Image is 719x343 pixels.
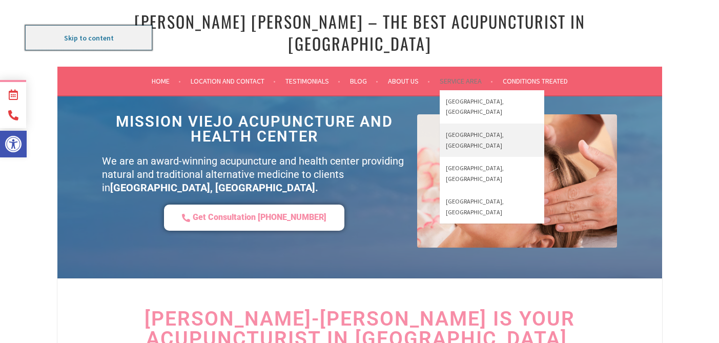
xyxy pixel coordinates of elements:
span: Get Consultation [PHONE_NUMBER] [193,212,326,223]
a: [GEOGRAPHIC_DATA], [GEOGRAPHIC_DATA] [440,124,544,157]
b: [GEOGRAPHIC_DATA], [GEOGRAPHIC_DATA]. [110,181,318,194]
a: [PERSON_NAME] [PERSON_NAME] – The Best Acupuncturist In [GEOGRAPHIC_DATA] [134,9,585,55]
span: We are an award-winning acupuncture and health center providing natural and traditional alternati... [102,155,404,194]
img: ACUPUNCTURE IN MISSION VIEJO, CA [417,114,617,248]
a: Testimonials [285,75,340,87]
a: Get Consultation [PHONE_NUMBER] [164,205,344,231]
a: Conditions Treated [503,75,568,87]
a: Service Area [440,75,493,87]
a: [GEOGRAPHIC_DATA], [GEOGRAPHIC_DATA] [440,90,544,124]
a: Skip to content [26,26,152,50]
h2: Mission Viejo Acupuncture and Health Center [102,114,407,144]
a: Home [152,75,181,87]
a: About Us [388,75,430,87]
a: [GEOGRAPHIC_DATA], [GEOGRAPHIC_DATA] [440,157,544,190]
a: Location and Contact [191,75,276,87]
a: [GEOGRAPHIC_DATA], [GEOGRAPHIC_DATA] [440,190,544,224]
a: Blog [350,75,378,87]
